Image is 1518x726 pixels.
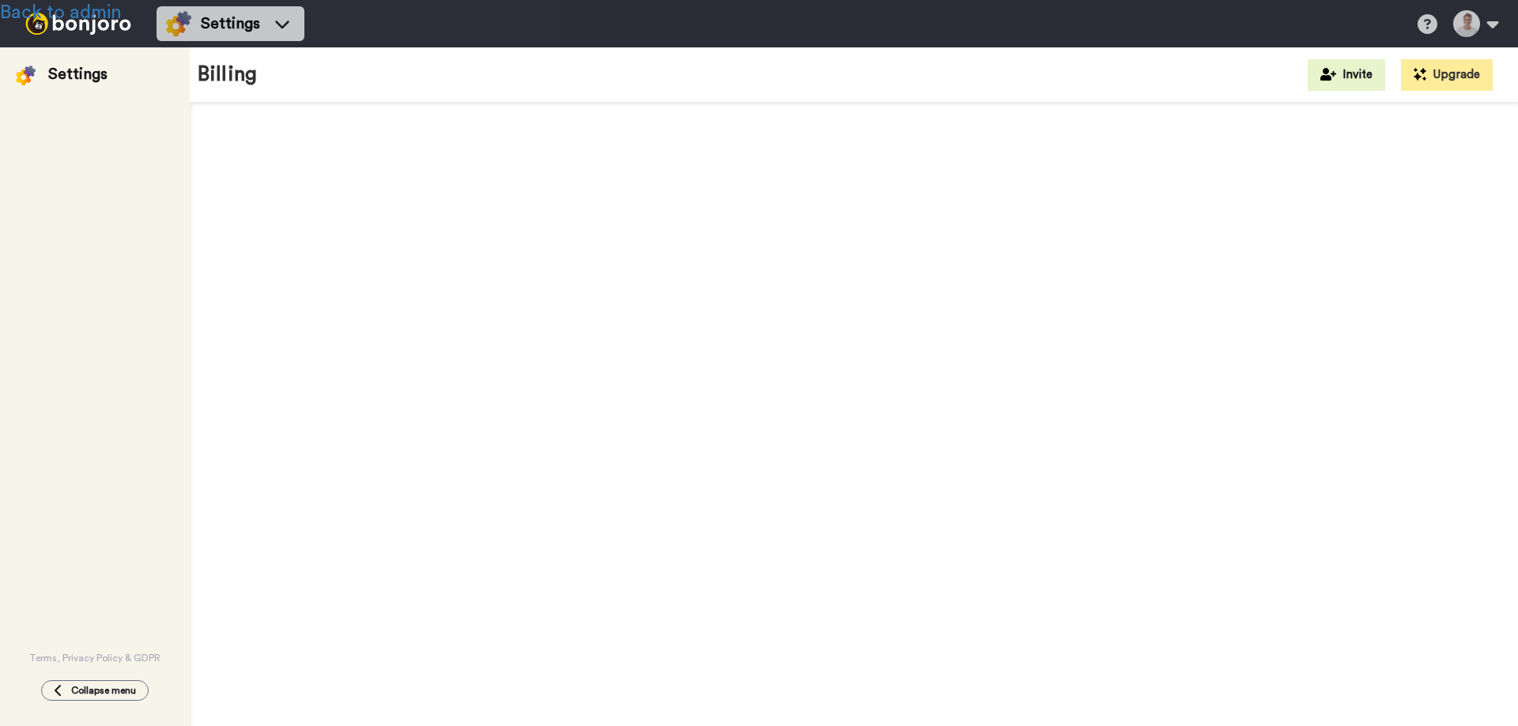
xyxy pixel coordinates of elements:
[166,11,191,36] img: settings-colored.svg
[71,684,136,697] span: Collapse menu
[201,13,260,35] span: Settings
[198,63,257,86] h1: Billing
[1308,59,1385,91] button: Invite
[16,66,36,85] img: settings-colored.svg
[1401,59,1493,91] button: Upgrade
[41,680,149,701] button: Collapse menu
[48,63,108,85] div: Settings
